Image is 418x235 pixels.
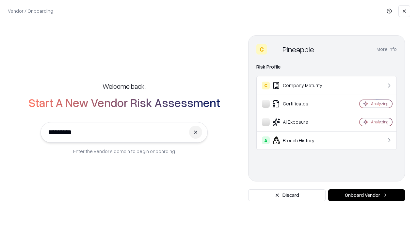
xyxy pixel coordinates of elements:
div: Analyzing [371,119,389,125]
div: C [262,82,270,89]
div: AI Exposure [262,118,340,126]
div: Company Maturity [262,82,340,89]
img: Pineapple [269,44,280,55]
button: Onboard Vendor [328,189,405,201]
h2: Start A New Vendor Risk Assessment [28,96,220,109]
div: A [262,136,270,144]
button: More info [377,43,397,55]
p: Enter the vendor’s domain to begin onboarding [73,148,175,155]
div: Analyzing [371,101,389,106]
div: Risk Profile [256,63,397,71]
div: Certificates [262,100,340,108]
p: Vendor / Onboarding [8,8,53,14]
div: Pineapple [282,44,314,55]
h5: Welcome back, [103,82,146,91]
button: Discard [248,189,326,201]
div: C [256,44,267,55]
div: Breach History [262,136,340,144]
